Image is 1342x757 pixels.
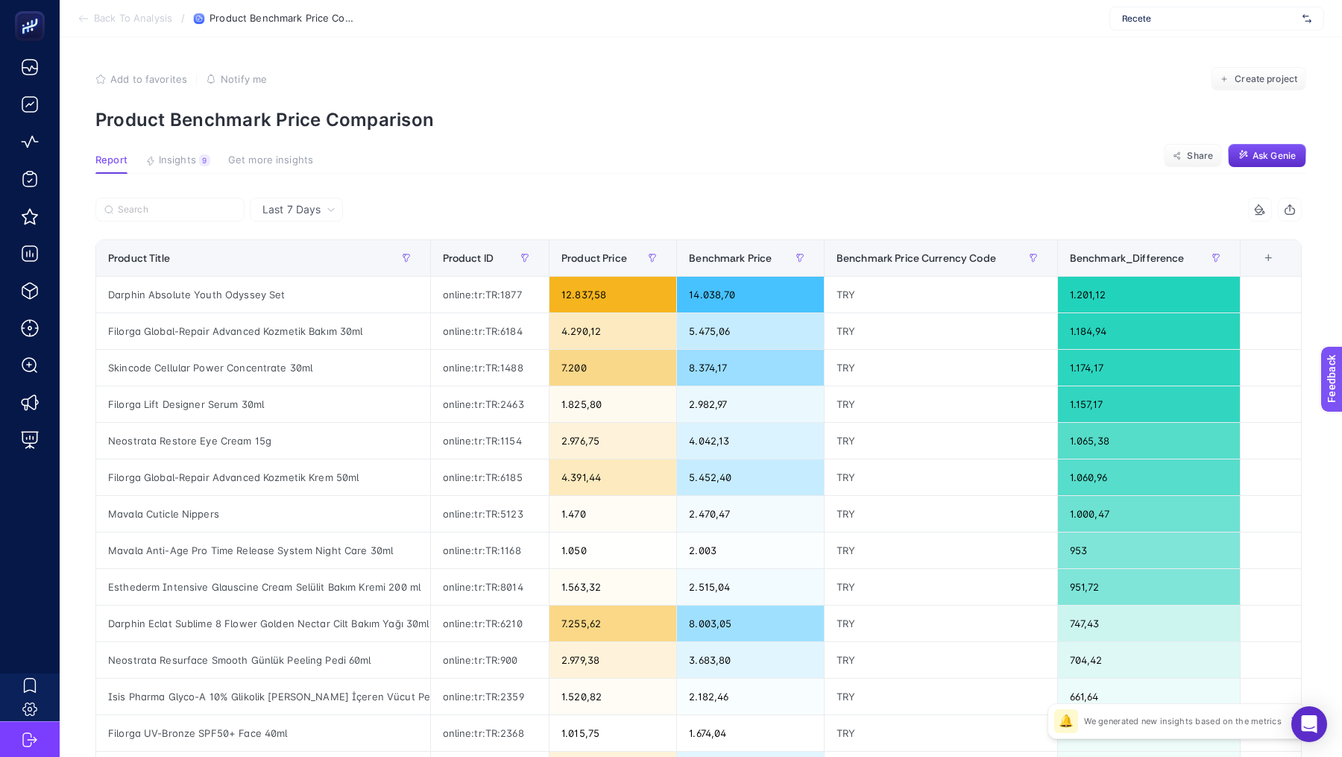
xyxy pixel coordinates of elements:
span: / [181,12,185,24]
div: 12.837,58 [549,277,676,312]
div: 1.184,94 [1058,313,1240,349]
div: 1.060,96 [1058,459,1240,495]
div: 2.515,04 [677,569,823,605]
span: Benchmark_Difference [1070,252,1185,264]
div: Esthederm Intensive Glauscine Cream Selülit Bakım Kremi 200 ml [96,569,430,605]
div: 747,43 [1058,606,1240,641]
div: 7.200 [549,350,676,386]
input: Search [118,204,236,216]
div: online:tr:TR:5123 [431,496,549,532]
span: Product ID [443,252,494,264]
div: 704,42 [1058,642,1240,678]
span: Notify me [221,73,267,85]
div: 2.976,75 [549,423,676,459]
div: TRY [825,606,1057,641]
div: 7.255,62 [549,606,676,641]
div: 5.475,06 [677,313,823,349]
span: Report [95,154,127,166]
div: 9 [199,154,210,166]
div: TRY [825,679,1057,714]
div: 8.374,17 [677,350,823,386]
div: 1.174,17 [1058,350,1240,386]
div: Mavala Anti-Age Pro Time Release System Night Care 30ml [96,533,430,568]
div: online:tr:TR:2368 [431,715,549,751]
div: 2.470,47 [677,496,823,532]
div: Mavala Cuticle Nippers [96,496,430,532]
div: online:tr:TR:2463 [431,386,549,422]
div: Isis Pharma Glyco-A 10% Glikolik [PERSON_NAME] İçeren Vücut Peelingi 200ml [96,679,430,714]
div: Skincode Cellular Power Concentrate 30ml [96,350,430,386]
div: Filorga Global-Repair Advanced Kozmetik Bakım 30ml [96,313,430,349]
div: TRY [825,423,1057,459]
span: Back To Analysis [94,13,172,25]
button: Create project [1211,67,1306,91]
div: 4.042,13 [677,423,823,459]
div: Neostrata Restore Eye Cream 15g [96,423,430,459]
div: Open Intercom Messenger [1291,706,1327,742]
div: 2.003 [677,533,823,568]
div: Filorga UV-Bronze SPF50+ Face 40ml [96,715,430,751]
span: Product Title [108,252,170,264]
div: TRY [825,459,1057,495]
div: 3.683,80 [677,642,823,678]
div: online:tr:TR:6184 [431,313,549,349]
div: Filorga Lift Designer Serum 30ml [96,386,430,422]
div: 🔔 [1054,709,1078,733]
span: Benchmark Price [689,252,772,264]
div: online:tr:TR:6185 [431,459,549,495]
div: Darphin Absolute Youth Odyssey Set [96,277,430,312]
div: + [1254,252,1282,264]
span: Ask Genie [1253,150,1296,162]
div: TRY [825,386,1057,422]
span: Product Price [561,252,627,264]
div: 661,64 [1058,679,1240,714]
div: online:tr:TR:1168 [431,533,549,568]
div: 1.065,38 [1058,423,1240,459]
div: 1.520,82 [549,679,676,714]
span: Feedback [9,4,57,16]
div: TRY [825,715,1057,751]
button: Add to favorites [95,73,187,85]
div: 1.674,04 [677,715,823,751]
div: 8.003,05 [677,606,823,641]
div: TRY [825,350,1057,386]
div: 2.979,38 [549,642,676,678]
div: TRY [825,313,1057,349]
button: Notify me [206,73,267,85]
span: Benchmark Price Currency Code [837,252,996,264]
div: 14.038,70 [677,277,823,312]
div: online:tr:TR:1877 [431,277,549,312]
div: TRY [825,569,1057,605]
div: online:tr:TR:900 [431,642,549,678]
div: 951,72 [1058,569,1240,605]
p: We generated new insights based on the metrics [1084,715,1282,727]
div: online:tr:TR:8014 [431,569,549,605]
div: TRY [825,277,1057,312]
p: Product Benchmark Price Comparison [95,109,1306,131]
div: 953 [1058,533,1240,568]
div: Darphin Eclat Sublime 8 Flower Golden Nectar Cilt Bakım Yağı 30ml [96,606,430,641]
span: Get more insights [228,154,313,166]
div: 1.050 [549,533,676,568]
div: 6 items selected [1253,252,1264,285]
div: 1.201,12 [1058,277,1240,312]
span: Insights [159,154,196,166]
img: svg%3e [1302,11,1311,26]
div: TRY [825,642,1057,678]
div: 4.391,44 [549,459,676,495]
span: Recete [1122,13,1297,25]
div: TRY [825,533,1057,568]
div: 1.157,17 [1058,386,1240,422]
span: Product Benchmark Price Comparison [210,13,359,25]
div: online:tr:TR:1154 [431,423,549,459]
div: 2.182,46 [677,679,823,714]
div: 1.000,47 [1058,496,1240,532]
button: Ask Genie [1228,144,1306,168]
div: 5.452,40 [677,459,823,495]
div: 1.563,32 [549,569,676,605]
div: 1.015,75 [549,715,676,751]
div: 1.470 [549,496,676,532]
span: Create project [1235,73,1297,85]
div: online:tr:TR:1488 [431,350,549,386]
div: 2.982,97 [677,386,823,422]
